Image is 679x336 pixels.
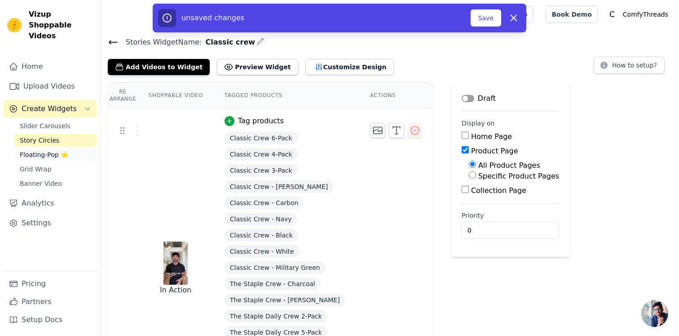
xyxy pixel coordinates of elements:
button: Change Thumbnail [370,123,385,138]
label: Home Page [471,132,512,141]
button: How to setup? [594,57,665,74]
th: Tagged Products [214,83,359,108]
span: Classic crew [202,37,255,48]
span: Classic Crew 3-Pack [225,164,298,177]
span: The Staple Crew - Charcoal [225,278,321,290]
button: Tag products [225,116,284,126]
span: Classic Crew - Black [225,229,298,242]
img: vizup-images-cc47.png [163,242,188,285]
span: Stories Widget Name: [119,37,202,48]
div: In Action [138,285,213,296]
span: Create Widgets [22,103,77,114]
a: Settings [4,214,97,232]
label: Collection Page [471,186,526,195]
div: Tag products [238,116,284,126]
a: Banner Video [14,177,97,190]
a: Grid Wrap [14,163,97,175]
span: Slider Carousels [20,121,71,130]
span: Grid Wrap [20,165,51,174]
span: The Staple Daily Crew 2-Pack [225,310,327,323]
span: Story Circles [20,136,59,145]
p: Draft [478,93,496,104]
th: Shoppable Video [137,83,213,108]
span: Classic Crew - Carbon [225,197,304,209]
button: Add Videos to Widget [108,59,210,75]
button: Create Widgets [4,100,97,118]
button: Save [471,9,501,27]
a: Pricing [4,275,97,293]
span: Banner Video [20,179,62,188]
a: Analytics [4,194,97,212]
button: Customize Design [305,59,394,75]
label: All Product Pages [478,161,540,170]
a: Home [4,58,97,76]
a: Slider Carousels [14,120,97,132]
label: Priority [462,211,559,220]
a: Story Circles [14,134,97,147]
span: unsaved changes [181,13,244,22]
a: Upload Videos [4,77,97,95]
div: Edit Name [257,36,264,48]
a: Setup Docs [4,311,97,329]
button: Preview Widget [217,59,298,75]
span: Classic Crew 6-Pack [225,132,298,144]
div: Open chat [641,300,668,327]
a: Floating-Pop ⭐ [14,148,97,161]
label: Specific Product Pages [478,172,559,180]
span: Classic Crew - Military Green [225,261,326,274]
th: Re Arrange [108,83,137,108]
legend: Display on [462,119,495,128]
a: Partners [4,293,97,311]
label: Product Page [471,147,518,155]
span: Classic Crew - [PERSON_NAME] [225,180,333,193]
span: Classic Crew 4-Pack [225,148,298,161]
a: How to setup? [594,63,665,72]
span: Classic Crew - White [225,245,300,258]
span: Classic Crew - Navy [225,213,297,225]
span: The Staple Crew - [PERSON_NAME] [225,294,345,306]
th: Actions [359,83,433,108]
span: Floating-Pop ⭐ [20,150,68,159]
